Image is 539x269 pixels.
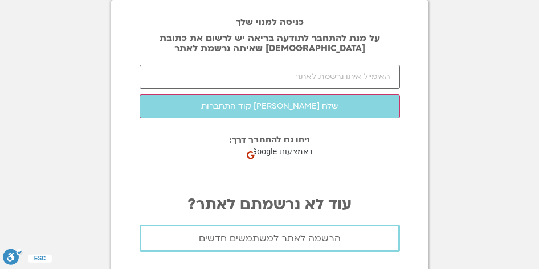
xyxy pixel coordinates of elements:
[199,233,341,243] span: הרשמה לאתר למשתמשים חדשים
[243,140,358,163] div: כניסה באמצעות Google
[140,225,400,252] a: הרשמה לאתר למשתמשים חדשים
[140,33,400,53] p: על מנת להתחבר לתודעה בריאה יש לרשום את כתובת [DEMOGRAPHIC_DATA] שאיתה נרשמת לאתר
[140,196,400,213] p: עוד לא נרשמתם לאתר?
[140,17,400,27] h2: כניסה למנוי שלך
[140,94,400,118] button: שלח [PERSON_NAME] קוד התחברות
[251,146,336,158] span: כניסה באמצעות Google
[140,65,400,89] input: האימייל איתו נרשמת לאתר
